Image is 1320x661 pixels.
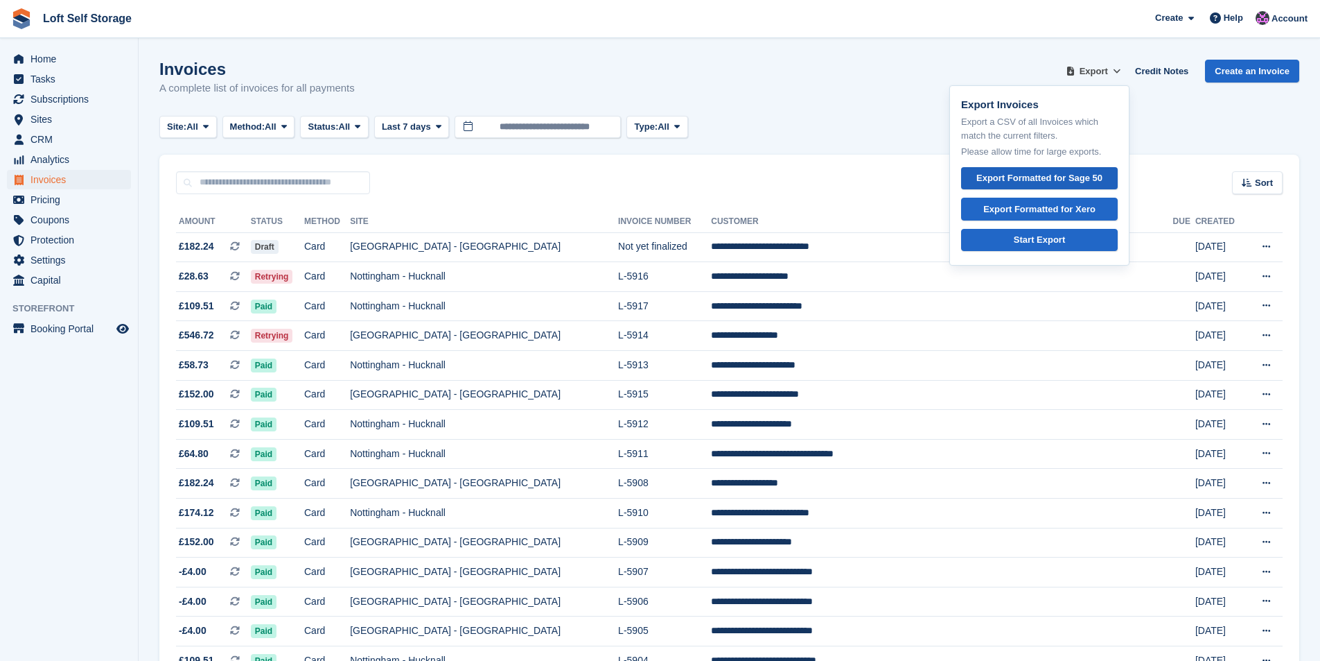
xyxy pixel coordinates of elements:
span: Draft [251,240,279,254]
td: Not yet finalized [618,232,711,262]
button: Type: All [626,116,687,139]
span: £152.00 [179,387,214,402]
p: Export Invoices [961,97,1118,113]
button: Export [1063,60,1124,83]
a: menu [7,319,131,338]
a: menu [7,190,131,209]
td: [DATE] [1195,558,1246,587]
p: Please allow time for large exports. [961,145,1118,159]
td: Card [304,587,350,617]
td: Nottingham - Hucknall [350,291,618,321]
td: L-5915 [618,380,711,410]
td: Card [304,617,350,646]
p: Export a CSV of all Invoices which match the current filters. [961,115,1118,142]
a: menu [7,150,131,169]
span: £109.51 [179,417,214,431]
td: Card [304,232,350,262]
td: Card [304,291,350,321]
td: L-5908 [618,469,711,499]
span: Retrying [251,329,293,343]
a: Start Export [961,229,1118,252]
a: menu [7,130,131,149]
a: Create an Invoice [1205,60,1299,83]
a: Export Formatted for Sage 50 [961,167,1118,190]
span: Home [30,49,114,69]
span: Invoices [30,170,114,189]
a: menu [7,271,131,290]
a: menu [7,110,131,129]
span: Capital [30,271,114,290]
img: Amy Wright [1256,11,1269,25]
td: Card [304,469,350,499]
p: A complete list of invoices for all payments [159,80,355,96]
th: Customer [711,211,1172,233]
td: [GEOGRAPHIC_DATA] - [GEOGRAPHIC_DATA] [350,469,618,499]
a: Export Formatted for Xero [961,198,1118,221]
span: £182.24 [179,239,214,254]
span: Analytics [30,150,114,169]
span: £182.24 [179,476,214,490]
span: Protection [30,230,114,250]
div: Export Formatted for Xero [983,203,1095,216]
td: L-5910 [618,499,711,529]
td: L-5911 [618,439,711,469]
th: Site [350,211,618,233]
span: Account [1271,12,1308,26]
span: Paid [251,300,276,314]
td: Card [304,321,350,351]
span: Paid [251,359,276,372]
td: [GEOGRAPHIC_DATA] - [GEOGRAPHIC_DATA] [350,617,618,646]
td: L-5907 [618,558,711,587]
a: menu [7,69,131,89]
td: [GEOGRAPHIC_DATA] - [GEOGRAPHIC_DATA] [350,558,618,587]
th: Created [1195,211,1246,233]
a: menu [7,89,131,109]
td: [DATE] [1195,528,1246,558]
td: [GEOGRAPHIC_DATA] - [GEOGRAPHIC_DATA] [350,587,618,617]
span: Paid [251,418,276,431]
span: Create [1155,11,1183,25]
td: Nottingham - Hucknall [350,351,618,381]
button: Last 7 days [374,116,450,139]
span: All [265,120,276,134]
span: Paid [251,565,276,579]
td: Card [304,528,350,558]
th: Method [304,211,350,233]
td: [DATE] [1195,410,1246,440]
span: Last 7 days [382,120,431,134]
div: Start Export [1014,233,1065,247]
td: Nottingham - Hucknall [350,410,618,440]
button: Status: All [300,116,368,139]
span: Sites [30,110,114,129]
a: Loft Self Storage [37,7,137,30]
td: Card [304,351,350,381]
span: £58.73 [179,358,209,372]
span: -£4.00 [179,594,206,609]
span: CRM [30,130,114,149]
th: Status [251,211,304,233]
a: Preview store [114,320,131,337]
a: menu [7,210,131,230]
td: Card [304,380,350,410]
a: menu [7,230,131,250]
td: L-5905 [618,617,711,646]
td: [DATE] [1195,380,1246,410]
span: All [658,120,669,134]
div: Export Formatted for Sage 50 [976,171,1102,185]
button: Method: All [222,116,295,139]
span: Paid [251,535,276,549]
span: -£4.00 [179,565,206,579]
span: £546.72 [179,328,214,343]
span: -£4.00 [179,624,206,638]
a: menu [7,49,131,69]
td: Card [304,410,350,440]
td: Nottingham - Hucknall [350,439,618,469]
td: [DATE] [1195,499,1246,529]
a: menu [7,250,131,270]
td: [DATE] [1195,351,1246,381]
img: stora-icon-8386f47178a22dfd0bd8f6a31ec36ba5ce8667c1dd55bd0f319d3a0aa187defe.svg [11,8,32,29]
td: [DATE] [1195,587,1246,617]
th: Amount [176,211,251,233]
td: [DATE] [1195,439,1246,469]
span: Storefront [12,302,138,316]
